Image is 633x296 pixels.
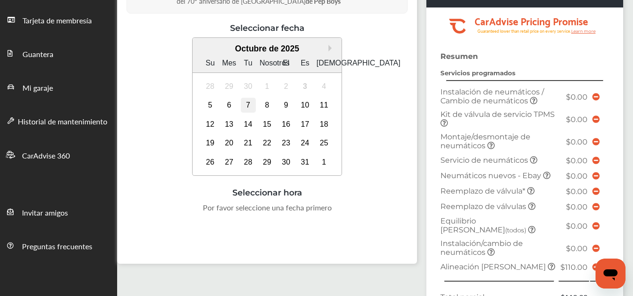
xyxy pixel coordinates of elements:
[22,207,68,218] font: Invitar amigos
[225,139,233,147] font: 20
[279,98,294,113] div: Elija el jueves 9 de octubre de 2025
[0,104,117,137] a: Historial de mantenimiento
[298,136,313,151] div: Elige el viernes 24 de octubre de 2025
[298,155,313,170] div: Elige el viernes 31 de octubre de 2025
[440,202,526,211] font: Reemplazo de válvulas
[596,259,626,289] iframe: Botón para iniciar la ventana de mensajería
[279,117,294,132] div: Elija el jueves 16 de octubre de 2025
[566,172,588,180] font: $0.00
[203,98,218,113] div: Elige el domingo 5 de octubre de 2025
[566,244,588,253] font: $0.00
[235,44,299,53] font: Octubre de 2025
[206,59,215,67] font: Su
[566,137,588,146] font: $0.00
[263,139,271,147] font: 22
[440,217,505,234] font: Equilibrio [PERSON_NAME]
[260,117,275,132] div: Elija el miércoles 15 de octubre de 2025
[505,226,526,234] font: (todos)
[566,93,588,101] font: $0.00
[303,82,307,90] font: 3
[440,239,523,257] font: Instalación/cambio de neumáticos
[208,101,212,109] font: 5
[566,115,588,124] font: $0.00
[244,82,253,90] font: 30
[301,101,309,109] font: 10
[317,98,332,113] div: Elige el sábado 11 de octubre de 2025
[263,158,271,166] font: 29
[230,23,305,33] font: Seleccionar fecha
[241,136,256,151] div: Elige el martes 21 de octubre de 2025
[566,202,588,211] font: $0.00
[263,120,271,128] font: 15
[440,262,546,271] font: Alineación [PERSON_NAME]
[440,171,541,180] font: Neumáticos nuevos - Ebay
[317,136,332,151] div: Elige el sábado 25 de octubre de 2025
[440,87,544,105] font: Instalación de neumáticos / Cambio de neumáticos
[440,156,528,165] font: Servicio de neumáticos
[260,136,275,151] div: Elija el miércoles 22 de octubre de 2025
[317,155,332,170] div: Elige el sábado 1 de noviembre de 2025
[203,79,218,94] div: No disponible el domingo 28 de septiembre de 2025
[477,28,571,34] tspan: Guaranteed lower than retail price on every service.
[222,155,237,170] div: Elige el lunes 27 de octubre de 2025
[22,49,53,59] font: Guantera
[241,117,256,132] div: Elige el martes 14 de octubre de 2025
[282,120,290,128] font: 16
[282,158,290,166] font: 30
[0,3,117,36] a: Tarjeta de membresía
[320,120,328,128] font: 18
[301,139,309,147] font: 24
[203,202,332,213] font: Por favor seleccione una fecha primero
[284,101,288,109] font: 9
[320,139,328,147] font: 25
[244,139,253,147] font: 21
[265,82,269,90] font: 1
[440,187,525,195] font: Reemplazo de válvula*
[244,120,253,128] font: 14
[260,79,275,94] div: No disponible el miércoles 1 de octubre de 2025
[440,132,530,150] font: Montaje/desmontaje de neumáticos
[246,101,250,109] font: 7
[225,120,233,128] font: 13
[279,136,294,151] div: Elija el jueves 23 de octubre de 2025
[260,59,290,67] font: Nosotros
[22,150,70,161] font: CarAdvise 360
[206,82,215,90] font: 28
[222,98,237,113] div: Elige el lunes 6 de octubre de 2025
[317,79,332,94] div: No disponible el sábado 4 de octubre de 2025
[222,59,236,67] font: Mes
[201,77,334,172] div: mes 2025-10
[298,79,313,94] div: No disponible el viernes 3 de octubre de 2025
[22,82,53,93] font: Mi garaje
[317,117,332,132] div: Elige el sábado 18 de octubre de 2025
[279,79,294,94] div: No disponible el jueves 2 de octubre de 2025
[222,136,237,151] div: Elige el lunes 20 de octubre de 2025
[260,155,275,170] div: Elija el miércoles 29 de octubre de 2025
[301,59,310,67] font: Es
[203,117,218,132] div: Elige el domingo 12 de octubre de 2025
[225,158,233,166] font: 27
[0,36,117,70] a: Guantera
[241,98,256,113] div: Elige el martes 7 de octubre de 2025
[440,110,555,119] font: Kit de válvula de servicio TPMS
[298,98,313,113] div: Elige el viernes 10 de octubre de 2025
[298,117,313,132] div: Elige el viernes 17 de octubre de 2025
[206,120,215,128] font: 12
[241,155,256,170] div: Elige el martes 28 de octubre de 2025
[301,158,309,166] font: 31
[244,59,252,67] font: Tu
[560,263,588,272] font: $110.00
[227,101,231,109] font: 6
[317,59,401,67] font: [DEMOGRAPHIC_DATA]
[322,158,326,166] font: 1
[0,70,117,104] a: Mi garaje
[265,101,269,109] font: 8
[22,241,92,252] font: Preguntas frecuentes
[328,45,335,51] button: Mes próximo
[206,158,215,166] font: 26
[284,82,288,90] font: 2
[282,139,290,147] font: 23
[571,29,596,34] tspan: Learn more
[283,59,289,67] font: El
[320,101,328,109] font: 11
